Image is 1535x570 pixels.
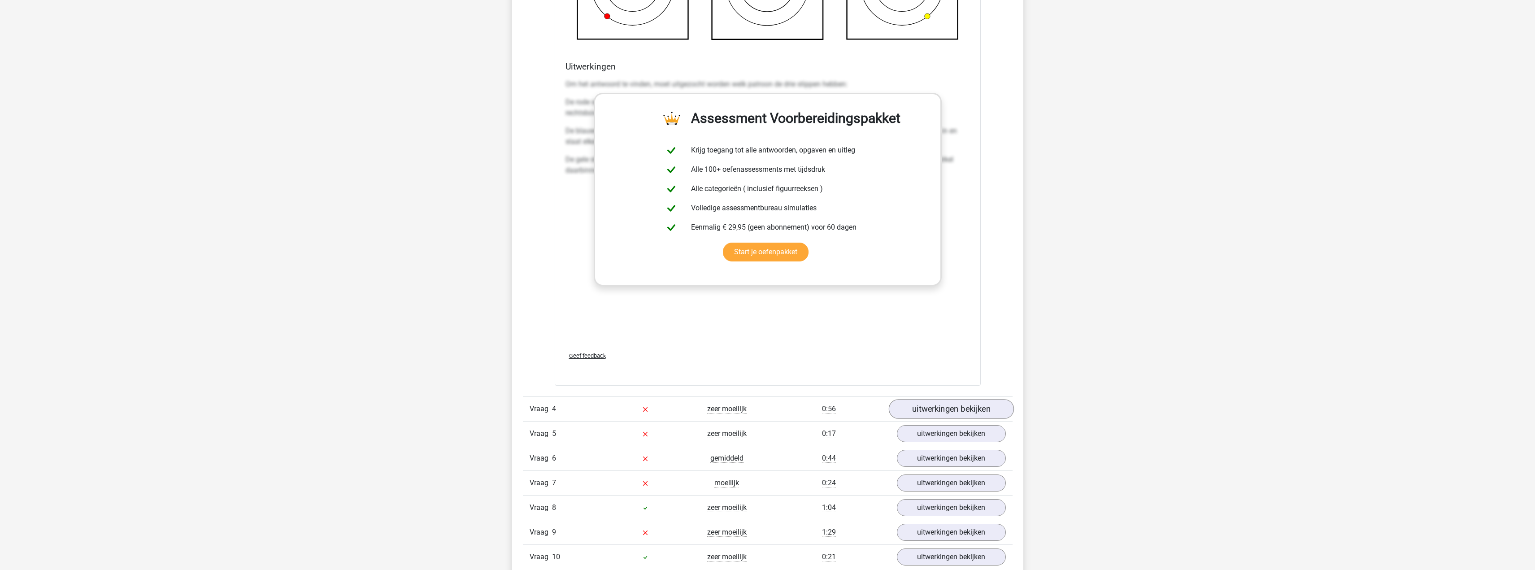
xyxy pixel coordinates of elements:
[552,454,556,462] span: 6
[552,503,556,512] span: 8
[888,399,1013,419] a: uitwerkingen bekijken
[552,405,556,413] span: 4
[707,528,747,537] span: zeer moeilijk
[723,243,809,261] a: Start je oefenpakket
[530,502,552,513] span: Vraag
[710,454,744,463] span: gemiddeld
[822,553,836,561] span: 0:21
[822,454,836,463] span: 0:44
[707,429,747,438] span: zeer moeilijk
[897,450,1006,467] a: uitwerkingen bekijken
[569,352,606,359] span: Geef feedback
[897,499,1006,516] a: uitwerkingen bekijken
[707,405,747,413] span: zeer moeilijk
[530,453,552,464] span: Vraag
[565,61,970,72] h4: Uitwerkingen
[530,527,552,538] span: Vraag
[707,553,747,561] span: zeer moeilijk
[822,528,836,537] span: 1:29
[565,154,970,176] p: De gele stip beweegt elke keer een kwart slag tegen de klok in en bevindt zich afwisselend op de ...
[822,405,836,413] span: 0:56
[565,79,970,90] p: Om het antwoord te vinden, moet uitgezocht worden welk patroon de drie stippen hebben:
[530,478,552,488] span: Vraag
[897,474,1006,492] a: uitwerkingen bekijken
[530,404,552,414] span: Vraag
[552,479,556,487] span: 7
[552,429,556,438] span: 5
[707,503,747,512] span: zeer moeilijk
[897,425,1006,442] a: uitwerkingen bekijken
[565,126,970,147] p: De blauwe stip beweegt naar links toe in het horizontale vlak. De stip bevindt zich steeds tussen...
[552,528,556,536] span: 9
[530,428,552,439] span: Vraag
[822,429,836,438] span: 0:17
[897,548,1006,566] a: uitwerkingen bekijken
[822,479,836,487] span: 0:24
[822,503,836,512] span: 1:04
[714,479,739,487] span: moeilijk
[897,524,1006,541] a: uitwerkingen bekijken
[552,553,560,561] span: 10
[530,552,552,562] span: Vraag
[565,97,970,118] p: De rode stip beweegt diagonaal naar rechtsboven in de figuur, steeds op de lijnen van de cirkels....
